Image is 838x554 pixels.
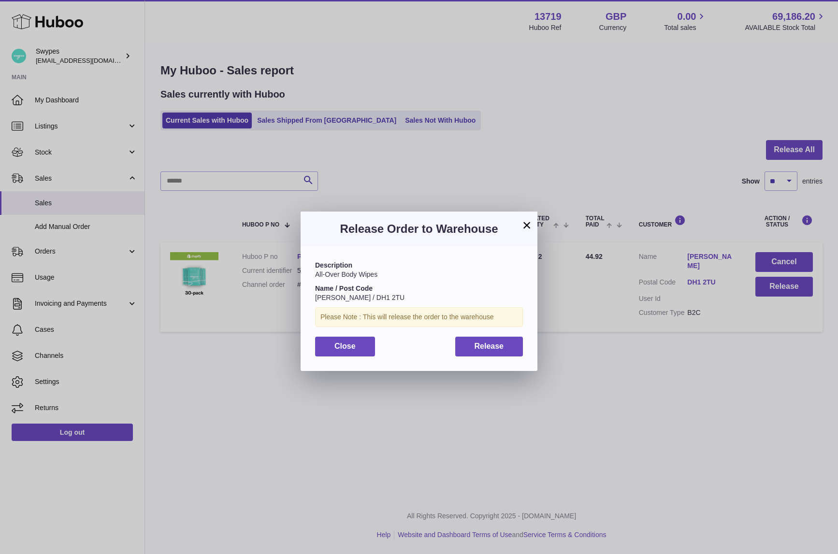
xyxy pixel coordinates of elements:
span: [PERSON_NAME] / DH1 2TU [315,294,405,301]
button: Close [315,337,375,356]
span: Release [475,342,504,350]
strong: Name / Post Code [315,284,373,292]
span: Close [334,342,356,350]
div: Please Note : This will release the order to the warehouse [315,307,523,327]
span: All-Over Body Wipes [315,270,377,278]
button: × [521,219,533,231]
button: Release [455,337,523,356]
strong: Description [315,261,352,269]
h3: Release Order to Warehouse [315,221,523,237]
